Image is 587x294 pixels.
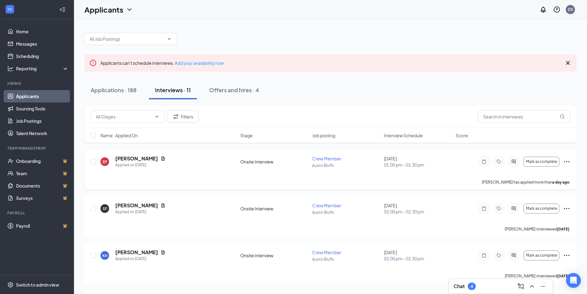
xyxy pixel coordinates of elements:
button: Mark as complete [524,157,559,167]
div: Offers and hires · 4 [209,86,259,94]
h5: [PERSON_NAME] [115,155,158,162]
svg: Notifications [540,6,547,13]
span: Job posting [312,132,335,139]
b: a day ago [552,180,569,184]
svg: Ellipses [563,205,570,212]
p: Austin Bluffs [312,257,380,262]
input: Search in interviews [478,110,570,123]
div: Applied on [DATE] [115,162,165,168]
span: Applicants can't schedule interviews. [100,60,224,66]
button: Mark as complete [524,204,559,213]
div: Onsite Interview [240,159,308,165]
svg: Filter [172,113,180,120]
div: EP [103,159,107,164]
svg: MagnifyingGlass [560,114,565,119]
div: Interviews · 11 [155,86,191,94]
span: Crew Member [312,203,341,208]
a: Scheduling [16,50,69,62]
h3: Chat [454,283,465,290]
h5: [PERSON_NAME] [115,249,158,256]
div: [DATE] [384,249,452,262]
span: 02:00 pm - 02:30 pm [384,209,452,215]
b: [DATE] [557,227,569,231]
svg: ChevronUp [528,283,536,290]
a: Sourcing Tools [16,102,69,115]
b: [DATE] [557,274,569,278]
svg: Collapse [59,6,66,13]
a: SurveysCrown [16,192,69,204]
div: Team Management [7,146,67,151]
div: 4 [471,284,473,289]
div: KH [102,253,108,258]
a: Add your availability now [175,60,224,66]
div: Open Intercom Messenger [566,273,581,288]
div: SF [103,206,107,211]
span: Stage [240,132,253,139]
div: [DATE] [384,202,452,215]
span: 02:00 pm - 02:30 pm [384,255,452,262]
svg: ChevronDown [154,114,159,119]
svg: ActiveChat [510,159,517,164]
span: Score [456,132,468,139]
svg: ChevronDown [126,6,133,13]
div: Onsite Interview [240,205,308,212]
svg: Tag [495,159,503,164]
svg: QuestionInfo [553,6,561,13]
svg: Settings [7,282,14,288]
svg: WorkstreamLogo [7,6,13,12]
span: Crew Member [312,156,341,161]
svg: Error [89,59,97,67]
svg: Document [161,203,165,208]
a: DocumentsCrown [16,180,69,192]
a: Applicants [16,90,69,102]
div: Applications · 188 [91,86,137,94]
a: Messages [16,38,69,50]
svg: Tag [495,206,503,211]
svg: ActiveChat [510,253,517,258]
a: PayrollCrown [16,220,69,232]
svg: Note [480,159,488,164]
span: 01:00 pm - 01:30 pm [384,162,452,168]
div: Switch to admin view [16,282,59,288]
svg: Note [480,253,488,258]
div: Hiring [7,81,67,86]
span: Name · Applied On [100,132,138,139]
svg: ActiveChat [510,206,517,211]
svg: ChevronDown [167,36,172,41]
a: Home [16,25,69,38]
svg: Cross [564,59,572,67]
svg: Minimize [539,283,547,290]
a: Job Postings [16,115,69,127]
button: ChevronUp [527,281,537,291]
span: Mark as complete [526,253,557,258]
a: Talent Network [16,127,69,139]
svg: ComposeMessage [517,283,524,290]
div: Applied on [DATE] [115,209,165,215]
input: All Job Postings [90,35,164,42]
span: Mark as complete [526,206,557,211]
svg: Document [161,156,165,161]
button: Filter Filters [167,110,198,123]
h1: Applicants [84,4,123,15]
div: Onsite Interview [240,252,308,259]
svg: Document [161,250,165,255]
p: [PERSON_NAME] interviewed . [505,273,570,279]
svg: Ellipses [563,252,570,259]
a: TeamCrown [16,167,69,180]
div: Reporting [16,65,69,72]
svg: Analysis [7,65,14,72]
span: Crew Member [312,250,341,255]
p: Austin Bluffs [312,210,380,215]
span: Interview Schedule [384,132,423,139]
h5: [PERSON_NAME] [115,202,158,209]
p: [PERSON_NAME] has applied more than . [482,180,570,185]
svg: Note [480,206,488,211]
button: Minimize [538,281,548,291]
p: Austin Bluffs [312,163,380,168]
input: All Stages [96,113,152,120]
div: Applied on [DATE] [115,256,165,262]
button: Mark as complete [524,251,559,260]
span: Mark as complete [526,159,557,164]
p: [PERSON_NAME] interviewed . [505,226,570,232]
div: Payroll [7,210,67,216]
